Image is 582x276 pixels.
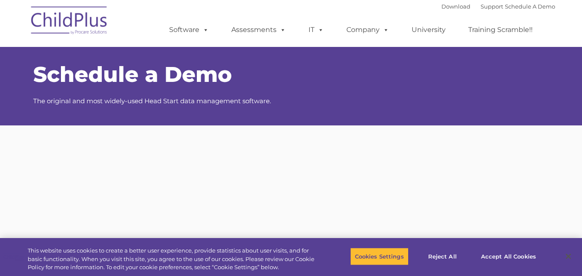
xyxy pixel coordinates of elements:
span: The original and most widely-used Head Start data management software. [33,97,271,105]
a: Download [441,3,470,10]
span: Schedule a Demo [33,61,232,87]
a: Software [161,21,217,38]
button: Cookies Settings [350,247,409,265]
a: University [403,21,454,38]
a: Schedule A Demo [505,3,555,10]
img: ChildPlus by Procare Solutions [27,0,112,43]
a: Training Scramble!! [460,21,541,38]
a: Support [481,3,503,10]
button: Reject All [416,247,469,265]
div: This website uses cookies to create a better user experience, provide statistics about user visit... [28,247,320,272]
a: Assessments [223,21,294,38]
a: IT [300,21,332,38]
a: Company [338,21,398,38]
button: Close [559,247,578,266]
button: Accept All Cookies [476,247,541,265]
font: | [441,3,555,10]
